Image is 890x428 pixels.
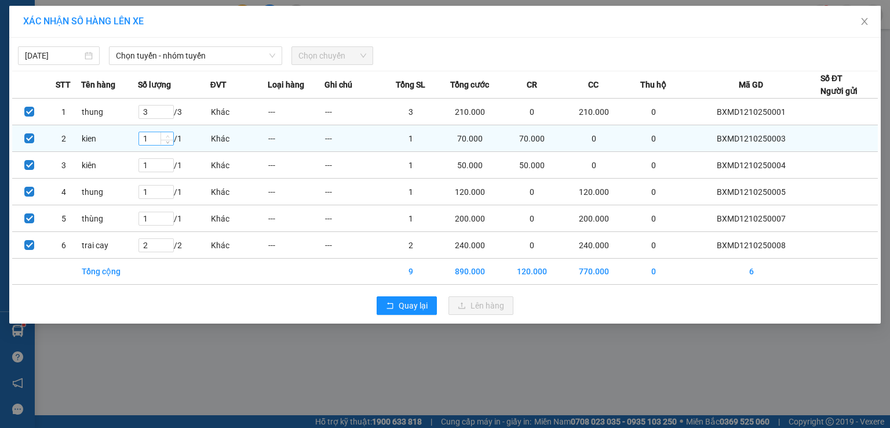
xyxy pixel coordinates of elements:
[298,47,366,64] span: Chọn chuyến
[382,179,439,205] td: 1
[501,179,563,205] td: 0
[625,152,682,179] td: 0
[563,259,625,285] td: 770.000
[324,205,382,232] td: ---
[324,152,382,179] td: ---
[81,78,115,91] span: Tên hàng
[501,99,563,125] td: 0
[210,232,268,259] td: Khác
[501,152,563,179] td: 50.000
[46,99,81,125] td: 1
[138,99,210,125] td: / 3
[386,302,394,311] span: rollback
[682,152,820,179] td: BXMD1210250004
[439,125,501,152] td: 70.000
[268,78,304,91] span: Loại hàng
[682,99,820,125] td: BXMD1210250001
[268,125,325,152] td: ---
[138,152,210,179] td: / 1
[46,232,81,259] td: 6
[269,52,276,59] span: down
[81,259,138,285] td: Tổng cộng
[81,205,138,232] td: thùng
[625,259,682,285] td: 0
[439,205,501,232] td: 200.000
[210,179,268,205] td: Khác
[56,78,71,91] span: STT
[164,139,171,146] span: down
[439,232,501,259] td: 240.000
[625,125,682,152] td: 0
[324,99,382,125] td: ---
[138,205,210,232] td: / 1
[382,99,439,125] td: 3
[439,259,501,285] td: 890.000
[640,78,666,91] span: Thu hộ
[324,179,382,205] td: ---
[268,179,325,205] td: ---
[210,125,268,152] td: Khác
[501,232,563,259] td: 0
[324,232,382,259] td: ---
[382,259,439,285] td: 9
[439,99,501,125] td: 210.000
[382,125,439,152] td: 1
[23,16,144,27] span: XÁC NHẬN SỐ HÀNG LÊN XE
[161,132,173,140] span: Increase Value
[138,78,171,91] span: Số lượng
[268,205,325,232] td: ---
[848,6,881,38] button: Close
[46,179,81,205] td: 4
[382,205,439,232] td: 1
[682,125,820,152] td: BXMD1210250003
[81,179,138,205] td: thung
[682,179,820,205] td: BXMD1210250005
[138,179,210,205] td: / 1
[625,232,682,259] td: 0
[501,259,563,285] td: 120.000
[81,152,138,179] td: kiên
[682,259,820,285] td: 6
[324,125,382,152] td: ---
[501,125,563,152] td: 70.000
[625,179,682,205] td: 0
[739,78,763,91] span: Mã GD
[396,78,425,91] span: Tổng SL
[563,152,625,179] td: 0
[682,205,820,232] td: BXMD1210250007
[439,152,501,179] td: 50.000
[46,152,81,179] td: 3
[116,47,275,64] span: Chọn tuyến - nhóm tuyến
[563,179,625,205] td: 120.000
[625,99,682,125] td: 0
[588,78,599,91] span: CC
[210,99,268,125] td: Khác
[210,205,268,232] td: Khác
[382,232,439,259] td: 2
[382,152,439,179] td: 1
[81,125,138,152] td: kien
[563,205,625,232] td: 200.000
[682,232,820,259] td: BXMD1210250008
[563,232,625,259] td: 240.000
[46,205,81,232] td: 5
[268,232,325,259] td: ---
[563,99,625,125] td: 210.000
[860,17,869,26] span: close
[210,152,268,179] td: Khác
[268,99,325,125] td: ---
[527,78,537,91] span: CR
[450,78,489,91] span: Tổng cước
[210,78,227,91] span: ĐVT
[820,72,858,97] div: Số ĐT Người gửi
[46,125,81,152] td: 2
[268,152,325,179] td: ---
[161,140,173,145] span: Decrease Value
[501,205,563,232] td: 0
[625,205,682,232] td: 0
[448,296,513,315] button: uploadLên hàng
[563,125,625,152] td: 0
[138,125,210,152] td: / 1
[399,299,428,312] span: Quay lại
[377,296,437,315] button: rollbackQuay lại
